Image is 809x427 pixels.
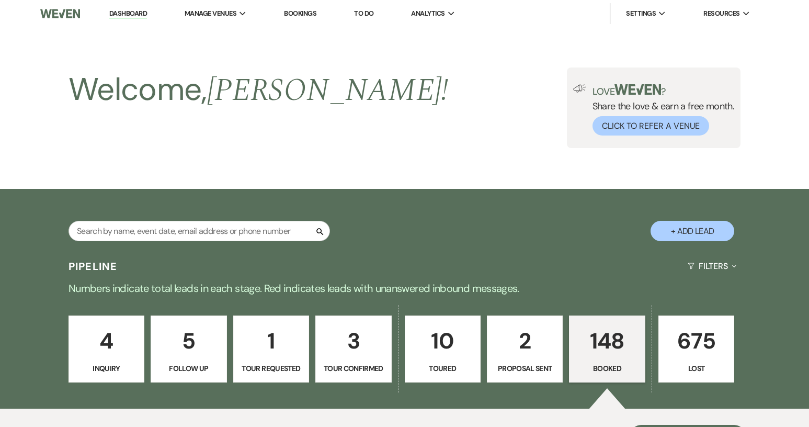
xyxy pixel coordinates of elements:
[494,323,556,358] p: 2
[207,66,449,115] span: [PERSON_NAME] !
[569,316,645,383] a: 148Booked
[28,280,781,297] p: Numbers indicate total leads in each stage. Red indicates leads with unanswered inbound messages.
[586,84,735,136] div: Share the love & earn a free month.
[69,259,118,274] h3: Pipeline
[315,316,391,383] a: 3Tour Confirmed
[151,316,226,383] a: 5Follow Up
[592,84,735,96] p: Love ?
[354,9,373,18] a: To Do
[109,9,147,19] a: Dashboard
[665,363,727,374] p: Lost
[665,323,727,358] p: 675
[626,8,656,19] span: Settings
[405,316,481,383] a: 10Toured
[412,323,474,358] p: 10
[576,363,638,374] p: Booked
[75,363,138,374] p: Inquiry
[651,221,734,241] button: + Add Lead
[573,84,586,93] img: loud-speaker-illustration.svg
[240,323,302,358] p: 1
[412,363,474,374] p: Toured
[322,323,384,358] p: 3
[576,323,638,358] p: 148
[683,252,740,280] button: Filters
[487,316,563,383] a: 2Proposal Sent
[69,221,330,241] input: Search by name, event date, email address or phone number
[69,316,144,383] a: 4Inquiry
[75,323,138,358] p: 4
[157,323,220,358] p: 5
[284,9,316,18] a: Bookings
[592,116,709,136] button: Click to Refer a Venue
[322,363,384,374] p: Tour Confirmed
[703,8,739,19] span: Resources
[411,8,445,19] span: Analytics
[494,363,556,374] p: Proposal Sent
[233,316,309,383] a: 1Tour Requested
[157,363,220,374] p: Follow Up
[40,3,79,25] img: Weven Logo
[69,68,449,113] h2: Welcome,
[240,363,302,374] p: Tour Requested
[614,84,661,95] img: weven-logo-green.svg
[185,8,236,19] span: Manage Venues
[658,316,734,383] a: 675Lost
